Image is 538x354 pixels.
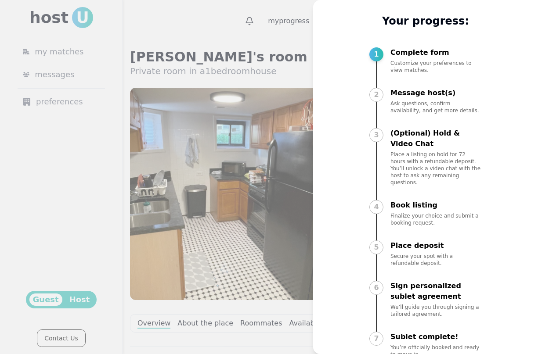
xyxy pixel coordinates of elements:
[390,304,482,318] p: We’ll guide you through signing a tailored agreement.
[390,100,482,114] p: Ask questions, confirm availability, and get more details.
[390,151,482,186] p: Place a listing on hold for 72 hours with a refundable deposit. You’ll unlock a video chat with t...
[390,60,482,74] p: Customize your preferences to view matches.
[369,240,383,254] div: 5
[390,200,482,211] p: Book listing
[369,47,383,61] div: 1
[390,253,482,267] p: Secure your spot with a refundable deposit.
[390,128,482,149] p: (Optional) Hold & Video Chat
[390,212,482,226] p: Finalize your choice and submit a booking request.
[369,281,383,295] div: 6
[390,281,482,302] p: Sign personalized sublet agreement
[369,88,383,102] div: 2
[369,200,383,214] div: 4
[390,47,482,58] p: Complete form
[390,240,482,251] p: Place deposit
[390,332,482,342] p: Sublet complete!
[369,128,383,142] div: 3
[390,88,482,98] p: Message host(s)
[369,332,383,346] div: 7
[369,14,482,28] p: Your progress:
